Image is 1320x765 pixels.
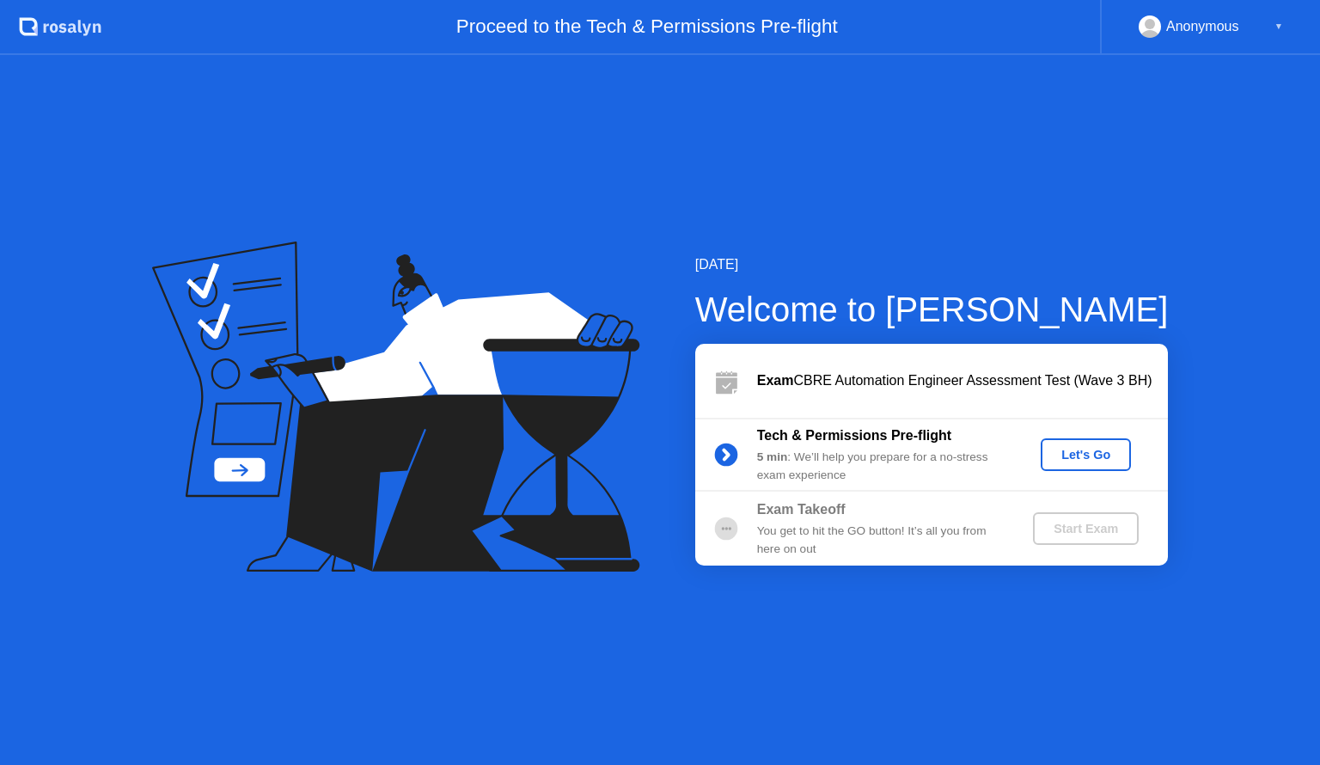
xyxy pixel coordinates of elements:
div: Welcome to [PERSON_NAME] [695,284,1169,335]
div: You get to hit the GO button! It’s all you from here on out [757,523,1005,558]
b: 5 min [757,450,788,463]
b: Tech & Permissions Pre-flight [757,428,951,443]
div: : We’ll help you prepare for a no-stress exam experience [757,449,1005,484]
div: [DATE] [695,254,1169,275]
div: Start Exam [1040,522,1132,535]
button: Start Exam [1033,512,1139,545]
button: Let's Go [1041,438,1131,471]
div: CBRE Automation Engineer Assessment Test (Wave 3 BH) [757,370,1168,391]
b: Exam [757,373,794,388]
b: Exam Takeoff [757,502,846,517]
div: Let's Go [1048,448,1124,462]
div: ▼ [1274,15,1283,38]
div: Anonymous [1166,15,1239,38]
